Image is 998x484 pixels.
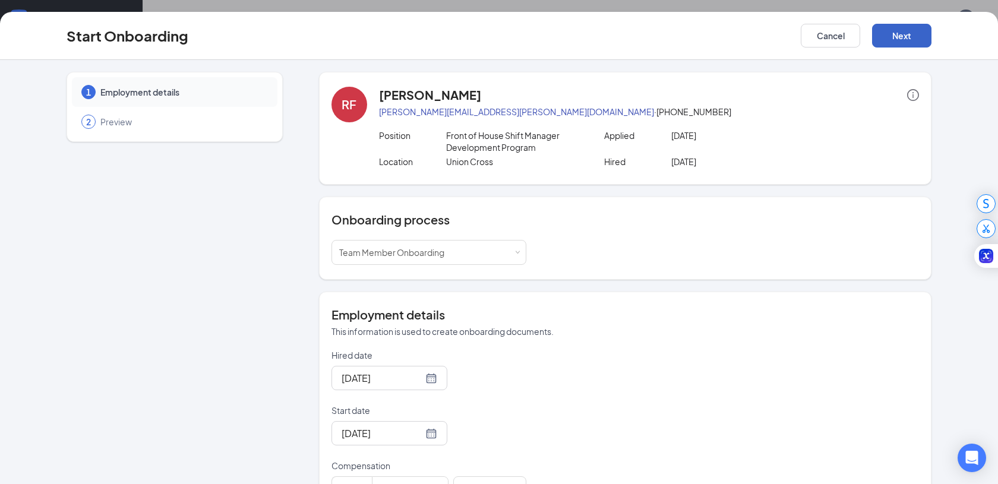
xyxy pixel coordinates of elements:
p: [DATE] [671,156,806,167]
h4: Employment details [331,306,919,323]
p: Location [379,156,447,167]
div: [object Object] [339,241,453,264]
span: 2 [86,116,91,128]
p: Front of House Shift Manager Development Program [446,129,581,153]
p: [DATE] [671,129,806,141]
h3: Start Onboarding [67,26,188,46]
input: Oct 15, 2025 [342,371,423,385]
p: Applied [604,129,672,141]
div: Open Intercom Messenger [958,444,986,472]
h4: Onboarding process [331,211,919,228]
button: Cancel [801,24,860,48]
button: Next [872,24,931,48]
p: Compensation [331,460,526,472]
div: RF [342,96,356,113]
span: info-circle [907,89,919,101]
p: Start date [331,404,526,416]
p: Hired date [331,349,526,361]
input: Oct 27, 2025 [342,426,423,441]
span: 1 [86,86,91,98]
h4: [PERSON_NAME] [379,87,481,103]
a: [PERSON_NAME][EMAIL_ADDRESS][PERSON_NAME][DOMAIN_NAME] [379,106,654,117]
span: Employment details [100,86,266,98]
p: Hired [604,156,672,167]
p: Union Cross [446,156,581,167]
p: This information is used to create onboarding documents. [331,325,919,337]
p: Position [379,129,447,141]
span: Preview [100,116,266,128]
p: · [PHONE_NUMBER] [379,106,919,118]
span: Team Member Onboarding [339,247,444,258]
